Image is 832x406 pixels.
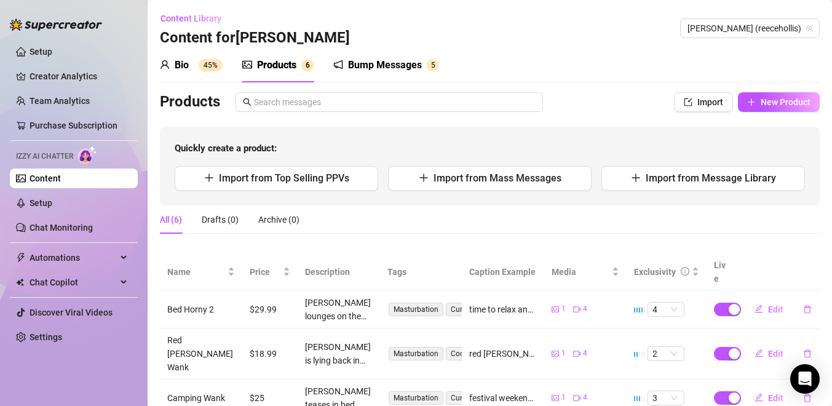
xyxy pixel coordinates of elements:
[389,391,443,405] span: Masturbation
[446,303,472,316] span: Cum
[348,58,422,73] div: Bump Messages
[806,25,813,32] span: team
[389,303,443,316] span: Masturbation
[681,267,689,276] span: info-circle
[646,172,776,184] span: Import from Message Library
[160,9,231,28] button: Content Library
[552,265,609,279] span: Media
[634,265,676,279] div: Exclusivity
[790,364,820,394] div: Open Intercom Messenger
[652,347,679,360] span: 2
[380,253,462,291] th: Tags
[243,98,252,106] span: search
[160,328,242,380] td: Red [PERSON_NAME] Wank
[242,291,298,328] td: $29.99
[204,173,214,183] span: plus
[242,253,298,291] th: Price
[768,393,783,403] span: Edit
[552,306,559,313] span: picture
[389,347,443,360] span: Masturbation
[583,348,587,359] span: 4
[242,328,298,380] td: $18.99
[684,98,692,106] span: import
[298,253,380,291] th: Description
[745,300,793,319] button: Edit
[160,213,182,226] div: All (6)
[242,60,252,70] span: picture
[30,273,117,292] span: Chat Copilot
[30,47,52,57] a: Setup
[175,58,189,73] div: Bio
[160,253,242,291] th: Name
[469,391,537,405] div: festival weekend got wild👀💦 Couldn’t keep my hands off myself in the tent The music, the sweat, t...
[30,248,117,268] span: Automations
[601,166,805,191] button: Import from Message Library
[573,394,580,402] span: video-camera
[333,60,343,70] span: notification
[219,172,349,184] span: Import from Top Selling PPVs
[803,394,812,402] span: delete
[652,391,679,405] span: 3
[30,96,90,106] a: Team Analytics
[30,173,61,183] a: Content
[803,349,812,358] span: delete
[583,392,587,404] span: 4
[306,61,310,70] span: 6
[305,340,373,367] div: [PERSON_NAME] is lying back in bed wearing a grey zip-up hoodie and tight red boxer briefs, teasi...
[561,392,566,404] span: 1
[697,97,723,107] span: Import
[202,213,239,226] div: Drafts (0)
[160,14,221,23] span: Content Library
[768,349,783,359] span: Edit
[30,223,93,233] a: Chat Monitoring
[427,59,439,71] sup: 5
[573,350,580,357] span: video-camera
[631,173,641,183] span: plus
[768,304,783,314] span: Edit
[446,391,472,405] span: Cum
[175,166,378,191] button: Import from Top Selling PPVs
[687,19,812,38] span: Reece (reecehollis)
[446,347,472,360] span: Cock
[388,166,592,191] button: Import from Mass Messages
[30,198,52,208] a: Setup
[469,303,537,316] div: time to relax and unload, if you know what i mean ;)
[561,348,566,359] span: 1
[674,92,733,112] button: Import
[30,332,62,342] a: Settings
[250,265,280,279] span: Price
[78,146,97,164] img: AI Chatter
[755,304,763,313] span: edit
[167,265,225,279] span: Name
[761,97,810,107] span: New Product
[160,291,242,328] td: Bed Horny 2
[544,253,627,291] th: Media
[707,253,737,291] th: Live
[793,344,822,364] button: delete
[469,347,537,360] div: red [PERSON_NAME]… you know what happens next.. 🫣😈
[434,172,561,184] span: Import from Mass Messages
[462,253,544,291] th: Caption Example
[803,305,812,314] span: delete
[160,60,170,70] span: user
[652,303,679,316] span: 4
[573,306,580,313] span: video-camera
[301,59,314,71] sup: 6
[755,349,763,357] span: edit
[419,173,429,183] span: plus
[160,92,220,112] h3: Products
[254,95,536,109] input: Search messages
[257,58,296,73] div: Products
[160,28,350,48] h3: Content for [PERSON_NAME]
[793,300,822,319] button: delete
[258,213,299,226] div: Archive (0)
[30,66,128,86] a: Creator Analytics
[16,278,24,287] img: Chat Copilot
[199,59,223,71] sup: 45%
[738,92,820,112] button: New Product
[16,253,26,263] span: thunderbolt
[30,308,113,317] a: Discover Viral Videos
[747,98,756,106] span: plus
[561,303,566,315] span: 1
[30,121,117,130] a: Purchase Subscription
